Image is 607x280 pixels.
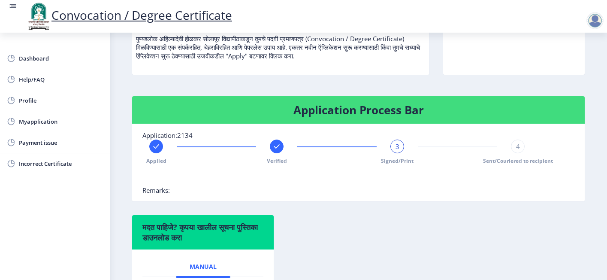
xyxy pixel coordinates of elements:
[483,157,553,164] span: Sent/Couriered to recipient
[396,142,399,151] span: 3
[176,256,230,277] a: Manual
[19,116,103,127] span: Myapplication
[19,74,103,85] span: Help/FAQ
[190,263,217,270] span: Manual
[142,222,263,243] h6: मदत पाहिजे? कृपया खालील सूचना पुस्तिका डाउनलोड करा
[19,137,103,148] span: Payment issue
[26,7,232,23] a: Convocation / Degree Certificate
[146,157,166,164] span: Applied
[136,17,426,60] p: पुण्यश्लोक अहिल्यादेवी होळकर सोलापूर विद्यापीठाकडून तुमचे पदवी प्रमाणपत्र (Convocation / Degree C...
[142,186,170,195] span: Remarks:
[142,103,574,117] h4: Application Process Bar
[267,157,287,164] span: Verified
[19,53,103,64] span: Dashboard
[19,95,103,106] span: Profile
[516,142,520,151] span: 4
[142,131,193,140] span: Application:2134
[26,2,51,31] img: logo
[381,157,414,164] span: Signed/Print
[19,158,103,169] span: Incorrect Certificate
